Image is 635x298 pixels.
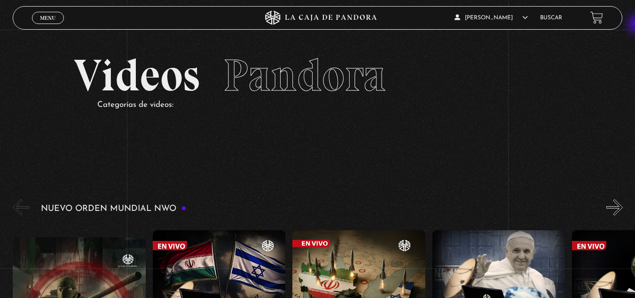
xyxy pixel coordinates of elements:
a: View your shopping cart [590,11,603,24]
a: Buscar [540,15,562,21]
p: Categorías de videos: [97,98,562,113]
button: Previous [13,199,29,216]
span: Pandora [223,48,386,102]
span: [PERSON_NAME] [455,15,528,21]
span: Cerrar [37,23,59,29]
h3: Nuevo Orden Mundial NWO [41,204,187,213]
button: Next [606,199,623,216]
h2: Videos [74,53,562,98]
span: Menu [40,15,55,21]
